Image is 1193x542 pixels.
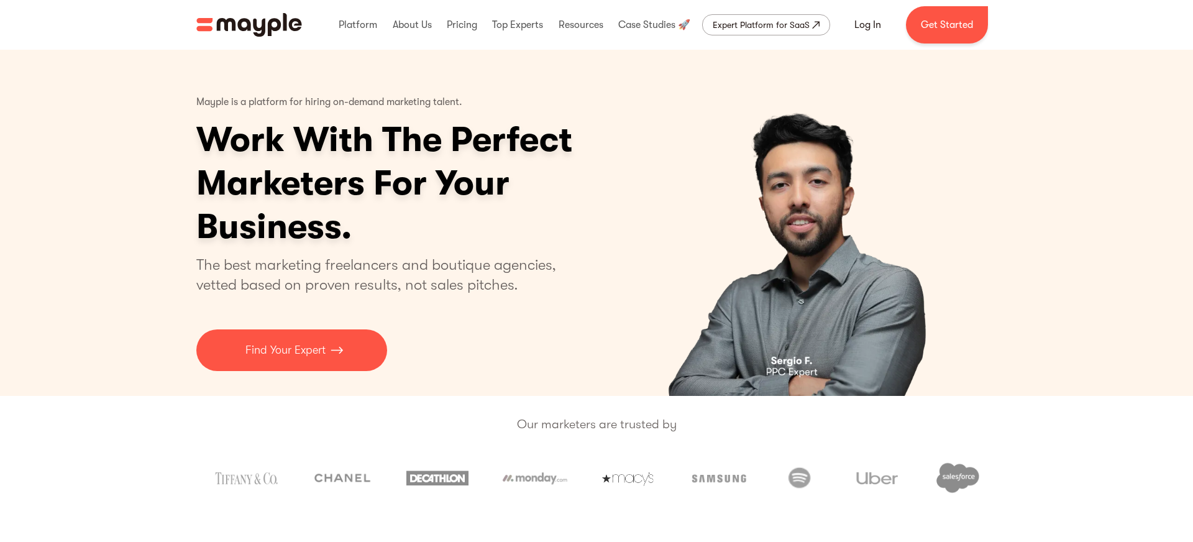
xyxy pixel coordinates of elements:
[702,14,830,35] a: Expert Platform for SaaS
[196,13,302,37] img: Mayple logo
[839,10,896,40] a: Log In
[906,6,988,44] a: Get Started
[196,118,669,249] h1: Work With The Perfect Marketers For Your Business.
[196,255,571,295] p: The best marketing freelancers and boutique agencies, vetted based on proven results, not sales p...
[196,87,462,118] p: Mayple is a platform for hiring on-demand marketing talent.
[713,17,810,32] div: Expert Platform for SaaS
[245,342,326,359] p: Find Your Expert
[196,329,387,371] a: Find Your Expert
